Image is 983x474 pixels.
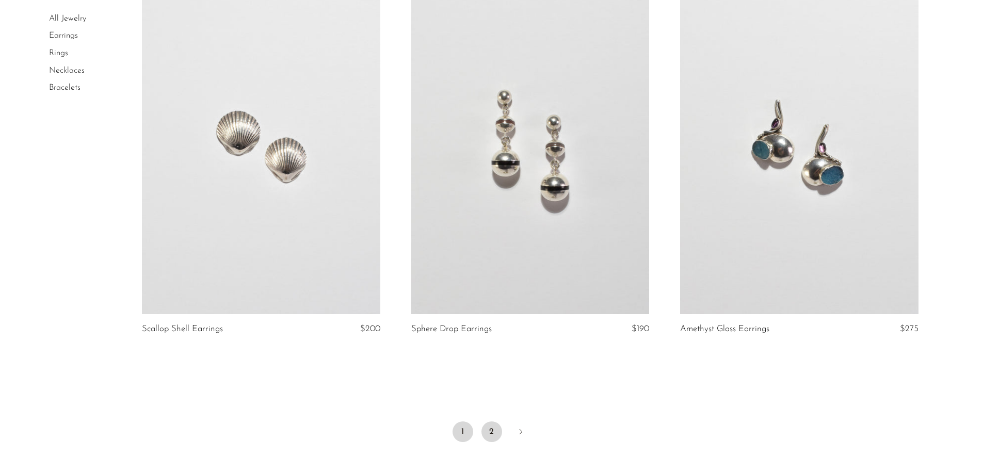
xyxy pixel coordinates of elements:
a: Earrings [49,32,78,40]
span: $200 [360,324,380,333]
a: Sphere Drop Earrings [411,324,492,334]
span: $190 [632,324,649,333]
a: Next [510,421,531,444]
a: Rings [49,49,68,57]
span: $275 [900,324,918,333]
a: All Jewelry [49,14,86,23]
a: Amethyst Glass Earrings [680,324,769,334]
a: Bracelets [49,84,80,92]
a: 2 [481,421,502,442]
span: 1 [453,421,473,442]
a: Scallop Shell Earrings [142,324,223,334]
a: Necklaces [49,67,85,75]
